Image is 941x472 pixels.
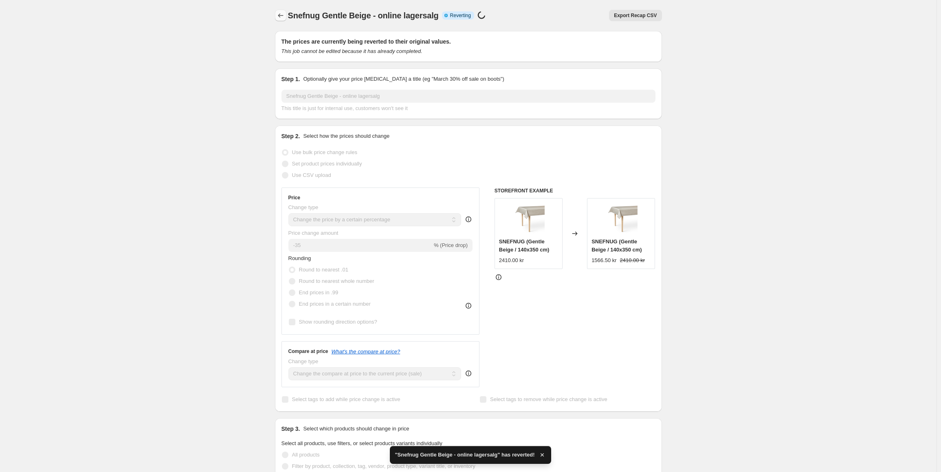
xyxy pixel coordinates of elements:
span: Change type [288,358,319,364]
span: Use CSV upload [292,172,331,178]
h2: Step 1. [281,75,300,83]
span: Round to nearest whole number [299,278,374,284]
h3: Compare at price [288,348,328,355]
span: "Snefnug Gentle Beige - online lagersalg" has reverted! [395,451,534,459]
input: -15 [288,239,432,252]
img: snowflakes_tablecloth_gentle-beige_pack_2_80x.png [512,203,545,235]
img: snowflakes_tablecloth_gentle-beige_pack_2_80x.png [605,203,638,235]
h2: The prices are currently being reverted to their original values. [281,37,655,46]
span: Filter by product, collection, tag, vendor, product type, variant title, or inventory [292,463,475,469]
span: Select all products, use filters, or select products variants individually [281,440,442,446]
button: Price change jobs [275,10,286,21]
span: Select tags to remove while price change is active [490,396,607,402]
i: This job cannot be edited because it has already completed. [281,48,422,54]
span: End prices in .99 [299,289,339,296]
span: Use bulk price change rules [292,149,357,155]
span: End prices in a certain number [299,301,371,307]
span: Change type [288,204,319,210]
span: Round to nearest .01 [299,267,348,273]
div: 1566.50 kr [591,256,616,265]
button: What's the compare at price? [332,348,400,355]
p: Optionally give your price [MEDICAL_DATA] a title (eg "March 30% off sale on boots") [303,75,504,83]
button: Export Recap CSV [609,10,662,21]
h3: Price [288,194,300,201]
p: Select which products should change in price [303,425,409,433]
div: 2410.00 kr [499,256,524,265]
h6: STOREFRONT EXAMPLE [495,187,655,194]
span: Select tags to add while price change is active [292,396,400,402]
h2: Step 2. [281,132,300,140]
span: This title is just for internal use, customers won't see it [281,105,408,111]
div: help [464,369,473,377]
strike: 2410.00 kr [620,256,645,265]
span: Price change amount [288,230,339,236]
p: Select how the prices should change [303,132,389,140]
span: All products [292,452,320,458]
span: % (Price drop) [434,242,468,248]
span: Export Recap CSV [614,12,657,19]
span: Snefnug Gentle Beige - online lagersalg [288,11,439,20]
span: Set product prices individually [292,161,362,167]
div: help [464,215,473,223]
span: SNEFNUG (Gentle Beige / 140x350 cm) [591,238,642,253]
span: SNEFNUG (Gentle Beige / 140x350 cm) [499,238,550,253]
span: Rounding [288,255,311,261]
span: Show rounding direction options? [299,319,377,325]
span: Reverting [450,12,471,19]
h2: Step 3. [281,425,300,433]
input: 30% off holiday sale [281,90,655,103]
